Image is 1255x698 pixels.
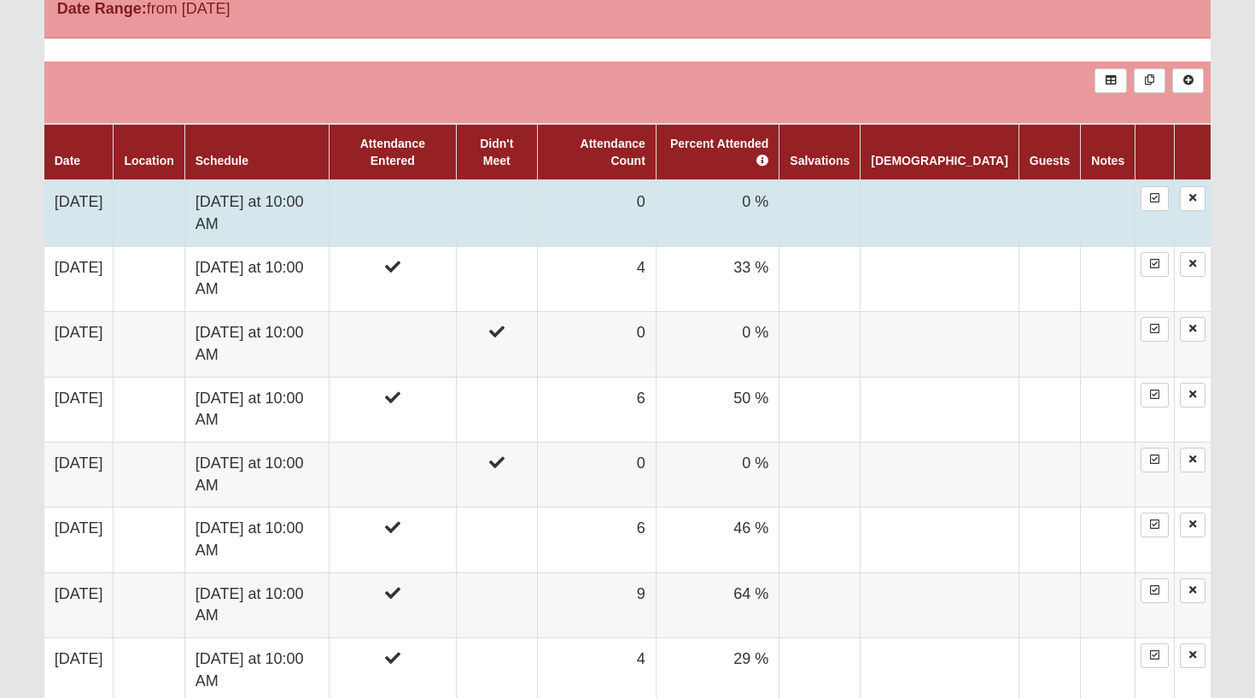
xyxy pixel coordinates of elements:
a: Enter Attendance [1141,186,1169,211]
a: Delete [1180,448,1205,472]
td: [DATE] [44,507,114,572]
a: Location [124,154,173,167]
td: 0 % [656,442,779,507]
td: 46 % [656,507,779,572]
td: [DATE] at 10:00 AM [184,180,329,246]
td: [DATE] at 10:00 AM [184,572,329,637]
td: [DATE] at 10:00 AM [184,377,329,442]
a: Enter Attendance [1141,513,1169,537]
td: 0 % [656,180,779,246]
a: Attendance Entered [360,137,425,167]
td: 6 [537,507,656,572]
a: Delete [1180,383,1205,408]
a: Delete [1180,578,1205,603]
a: Enter Attendance [1141,317,1169,342]
a: Notes [1091,154,1124,167]
a: Alt+N [1172,68,1204,93]
a: Delete [1180,317,1205,342]
td: 50 % [656,377,779,442]
td: [DATE] [44,442,114,507]
a: Delete [1180,252,1205,277]
a: Delete [1180,513,1205,537]
a: Didn't Meet [480,137,513,167]
a: Enter Attendance [1141,643,1169,668]
td: 9 [537,572,656,637]
a: Export to Excel [1094,68,1126,93]
td: [DATE] [44,572,114,637]
td: [DATE] at 10:00 AM [184,246,329,311]
a: Merge Records into Merge Template [1134,68,1165,93]
td: [DATE] [44,377,114,442]
a: Enter Attendance [1141,252,1169,277]
a: Enter Attendance [1141,383,1169,408]
a: Enter Attendance [1141,448,1169,472]
td: 33 % [656,246,779,311]
td: 0 [537,180,656,246]
a: Percent Attended [670,137,768,167]
td: [DATE] [44,312,114,377]
td: [DATE] [44,180,114,246]
td: 0 [537,312,656,377]
td: [DATE] at 10:00 AM [184,442,329,507]
a: Date [55,154,80,167]
td: 0 % [656,312,779,377]
td: [DATE] at 10:00 AM [184,312,329,377]
td: [DATE] at 10:00 AM [184,507,329,572]
td: [DATE] [44,246,114,311]
a: Enter Attendance [1141,578,1169,603]
th: [DEMOGRAPHIC_DATA] [861,124,1019,180]
a: Delete [1180,643,1205,668]
a: Attendance Count [581,137,645,167]
td: 64 % [656,572,779,637]
td: 4 [537,246,656,311]
td: 6 [537,377,656,442]
a: Schedule [196,154,248,167]
a: Delete [1180,186,1205,211]
th: Guests [1019,124,1080,180]
th: Salvations [779,124,861,180]
td: 0 [537,442,656,507]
